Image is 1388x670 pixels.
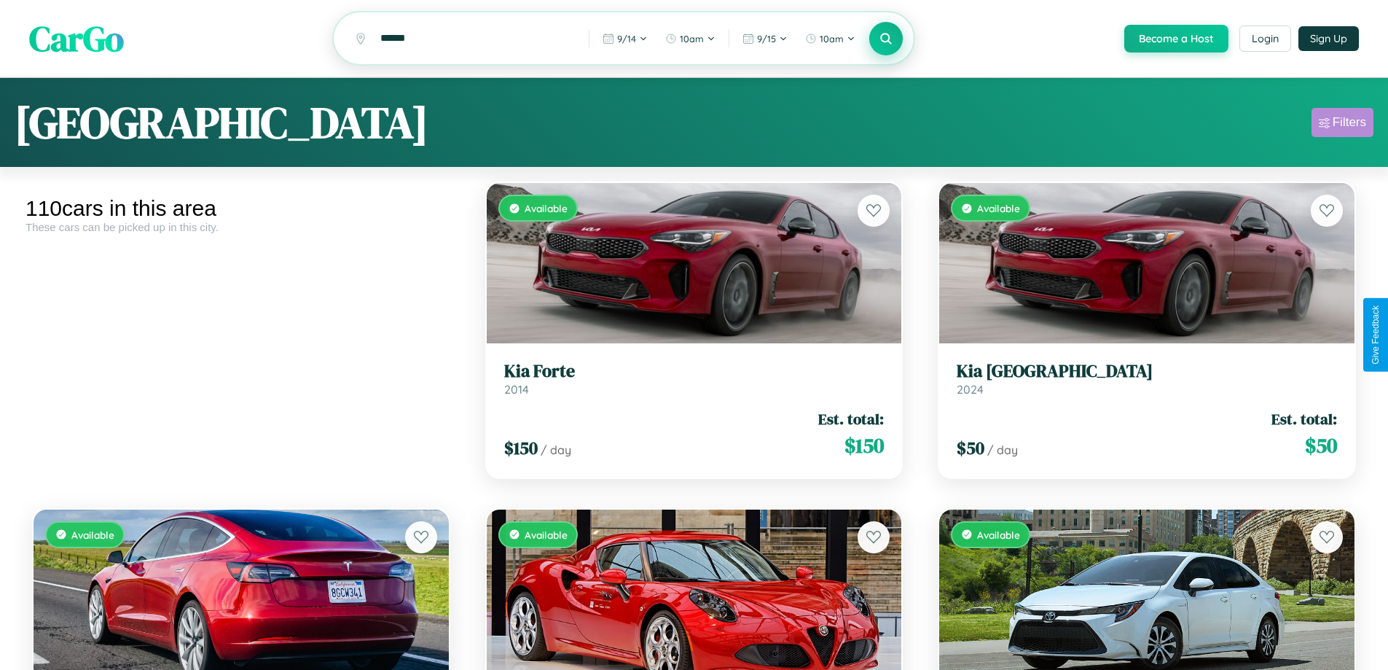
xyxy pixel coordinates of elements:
[957,436,984,460] span: $ 50
[541,443,571,457] span: / day
[757,33,776,44] span: 9 / 15
[1311,108,1373,137] button: Filters
[1298,26,1359,51] button: Sign Up
[977,202,1020,214] span: Available
[617,33,636,44] span: 9 / 14
[15,93,428,152] h1: [GEOGRAPHIC_DATA]
[977,529,1020,541] span: Available
[29,15,124,63] span: CarGo
[71,529,114,541] span: Available
[525,529,568,541] span: Available
[26,196,457,221] div: 110 cars in this area
[504,361,885,382] h3: Kia Forte
[820,33,844,44] span: 10am
[658,27,723,50] button: 10am
[504,361,885,397] a: Kia Forte2014
[844,431,884,460] span: $ 150
[798,27,863,50] button: 10am
[504,436,538,460] span: $ 150
[1271,408,1337,429] span: Est. total:
[1239,26,1291,52] button: Login
[680,33,704,44] span: 10am
[595,27,655,50] button: 9/14
[957,361,1337,382] h3: Kia [GEOGRAPHIC_DATA]
[525,202,568,214] span: Available
[1305,431,1337,460] span: $ 50
[1371,305,1381,365] div: Give Feedback
[504,382,529,397] span: 2014
[987,443,1018,457] span: / day
[957,361,1337,397] a: Kia [GEOGRAPHIC_DATA]2024
[26,221,457,233] div: These cars can be picked up in this city.
[735,27,795,50] button: 9/15
[818,408,884,429] span: Est. total:
[957,382,984,397] span: 2024
[1333,115,1366,130] div: Filters
[1124,25,1228,52] button: Become a Host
